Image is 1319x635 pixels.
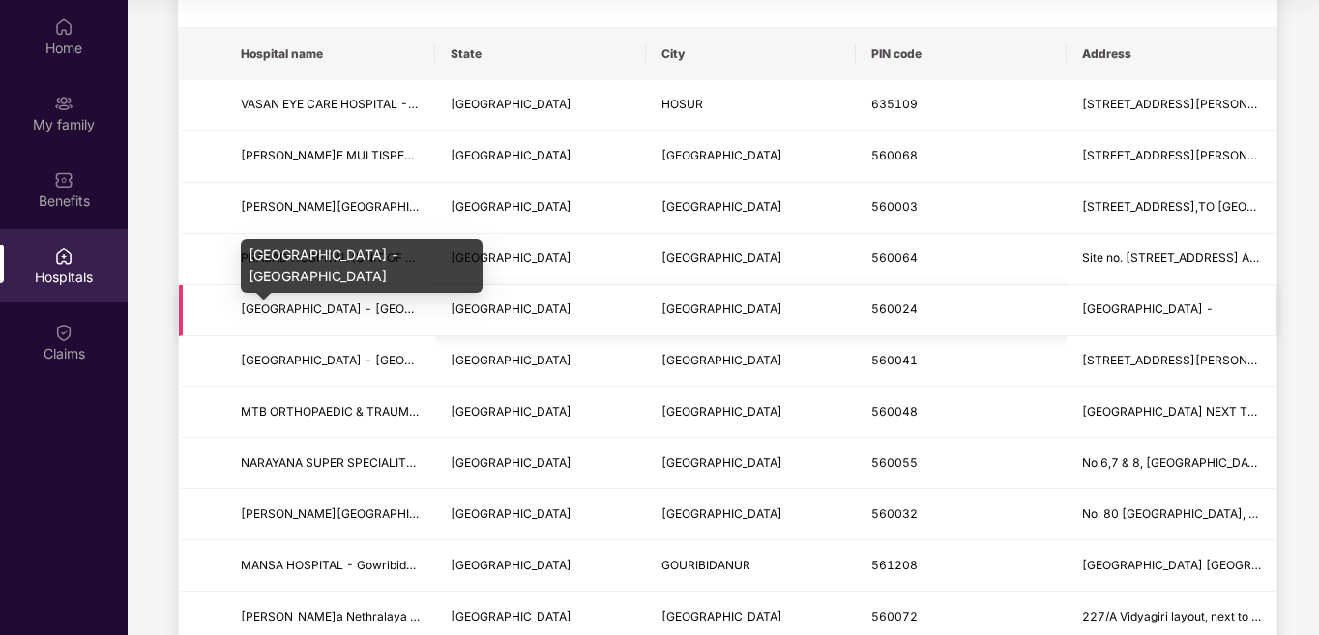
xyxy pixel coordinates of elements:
[871,250,918,265] span: 560064
[1067,489,1276,540] td: No. 80 P & T Colony, R. T. Nagar -
[241,46,420,62] span: Hospital name
[1067,28,1276,80] th: Address
[1067,387,1276,438] td: MAHADEVAPURA WHITEFIELD MAIN ROAD NEXT TO BDA COMPLEX
[435,131,645,183] td: KARNATAKA
[646,489,856,540] td: BANGALORE
[54,323,73,342] img: svg+xml;base64,PHN2ZyBpZD0iQ2xhaW0iIHhtbG5zPSJodHRwOi8vd3d3LnczLm9yZy8yMDAwL3N2ZyIgd2lkdGg9IjIwIi...
[225,387,435,438] td: MTB ORTHOPAEDIC & TRAUMA HOSPITAL - BANGALORE
[1067,336,1276,388] td: # 44 / 54, 30th Cross, Tilak Nagar Jayanagar Extension
[1082,353,1291,367] span: [STREET_ADDRESS][PERSON_NAME]
[225,234,435,285] td: PRASAD HOSPITAL (UNIT OF SLV (SRI LAKSHMI VENKATESHWARA HOSPITALSPRIVATE LIMITED) - BANGALORE
[225,131,435,183] td: JAYASHREE MULTISPECIALITY HOSPITAL PRIVATE LIMITED - BANGALORE
[871,302,918,316] span: 560024
[871,97,918,111] span: 635109
[225,28,435,80] th: Hospital name
[646,183,856,234] td: BANGALORE
[451,609,572,623] span: [GEOGRAPHIC_DATA]
[871,558,918,572] span: 561208
[241,302,496,316] span: [GEOGRAPHIC_DATA] - [GEOGRAPHIC_DATA]
[661,148,782,162] span: [GEOGRAPHIC_DATA]
[54,246,73,266] img: svg+xml;base64,PHN2ZyBpZD0iSG9zcGl0YWxzIiB4bWxucz0iaHR0cDovL3d3dy53My5vcmcvMjAwMC9zdmciIHdpZHRoPS...
[435,438,645,489] td: KARNATAKA
[661,199,782,214] span: [GEOGRAPHIC_DATA]
[1067,80,1276,131] td: 8o Ft Rd,Bangalore Bypass Road,Vaishnavi Nagar
[646,131,856,183] td: BANGALORE
[871,199,918,214] span: 560003
[661,506,782,521] span: [GEOGRAPHIC_DATA]
[225,438,435,489] td: NARAYANA SUPER SPECIALITY HOSPITALS-BANGALORE
[661,302,782,316] span: [GEOGRAPHIC_DATA]
[241,609,542,623] span: [PERSON_NAME]a Nethralaya - [GEOGRAPHIC_DATA]
[661,404,782,419] span: [GEOGRAPHIC_DATA]
[1067,438,1276,489] td: No.6,7 & 8, 18th cross, 4th main, (Near Margosa Road, BMTC Bus Stand), Malleshwaram
[661,250,782,265] span: [GEOGRAPHIC_DATA]
[451,302,572,316] span: [GEOGRAPHIC_DATA]
[871,609,918,623] span: 560072
[241,239,483,293] div: [GEOGRAPHIC_DATA] - [GEOGRAPHIC_DATA]
[1067,234,1276,285] td: Site no. 4/38, 1st main, 4th Phase, Indl. Area, Yelahanka New Town.
[1067,540,1276,592] td: Bangalore Hindupur Road -
[225,336,435,388] td: SAGAR HOSPITALS - Jayanagar,Bangalore
[871,455,918,470] span: 560055
[225,285,435,336] td: BANGALORE BAPTIST HOSPITAL - Bangalore
[225,540,435,592] td: MANSA HOSPITAL - Gowribidanur
[1067,183,1276,234] td: No. 191/1,2nd CROSS, LINK ROAD,TO ANJANEYA CO-OP BANK,MALLESHWARAM -
[241,148,742,162] span: [PERSON_NAME]E MULTISPECIALITY HOSPITAL PRIVATE LIMITED - [GEOGRAPHIC_DATA]
[871,148,918,162] span: 560068
[871,404,918,419] span: 560048
[871,353,918,367] span: 560041
[54,170,73,189] img: svg+xml;base64,PHN2ZyBpZD0iQmVuZWZpdHMiIHhtbG5zPSJodHRwOi8vd3d3LnczLm9yZy8yMDAwL3N2ZyIgd2lkdGg9Ij...
[1082,609,1308,623] span: 227/A Vidyagiri layout, next to AXIS Bank
[646,28,856,80] th: City
[435,336,645,388] td: KARNATAKA
[646,438,856,489] td: BANGALORE
[225,489,435,540] td: CHAITANYA HOSPITAL - Bangalore
[1082,97,1291,111] span: [STREET_ADDRESS][PERSON_NAME]
[241,353,620,367] span: [GEOGRAPHIC_DATA] - [GEOGRAPHIC_DATA],[GEOGRAPHIC_DATA]
[241,404,611,419] span: MTB ORTHOPAEDIC & TRAUMA HOSPITAL - [GEOGRAPHIC_DATA]
[241,455,610,470] span: NARAYANA SUPER SPECIALITY HOSPITALS-[GEOGRAPHIC_DATA]
[435,540,645,592] td: KARNATAKA
[1067,131,1276,183] td: no 25,26,27 1st cross, B block, Vishwapriya nagar, Begur main road, Vishwapriya nagar, Near Bhara...
[241,97,453,111] span: VASAN EYE CARE HOSPITAL - HOSUR
[54,17,73,37] img: svg+xml;base64,PHN2ZyBpZD0iSG9tZSIgeG1sbnM9Imh0dHA6Ly93d3cudzMub3JnLzIwMDAvc3ZnIiB3aWR0aD0iMjAiIG...
[856,28,1066,80] th: PIN code
[435,183,645,234] td: KARNATAKA
[435,234,645,285] td: KARNATAKA
[646,540,856,592] td: GOURIBIDANUR
[451,404,572,419] span: [GEOGRAPHIC_DATA]
[54,94,73,113] img: svg+xml;base64,PHN2ZyB3aWR0aD0iMjAiIGhlaWdodD0iMjAiIHZpZXdCb3g9IjAgMCAyMCAyMCIgZmlsbD0ibm9uZSIgeG...
[871,506,918,521] span: 560032
[451,148,572,162] span: [GEOGRAPHIC_DATA]
[661,558,750,572] span: GOURIBIDANUR
[646,285,856,336] td: BANGALORE
[451,506,572,521] span: [GEOGRAPHIC_DATA]
[451,199,572,214] span: [GEOGRAPHIC_DATA]
[435,285,645,336] td: KARNATAKA
[435,80,645,131] td: TAMIL NADU
[241,199,690,214] span: [PERSON_NAME][GEOGRAPHIC_DATA] PRIVATE LIMITED - [GEOGRAPHIC_DATA]
[1082,46,1261,62] span: Address
[661,353,782,367] span: [GEOGRAPHIC_DATA]
[241,558,431,572] span: MANSA HOSPITAL - Gowribidanur
[646,336,856,388] td: BANGALORE
[451,558,572,572] span: [GEOGRAPHIC_DATA]
[225,80,435,131] td: VASAN EYE CARE HOSPITAL - HOSUR
[435,387,645,438] td: KARNATAKA
[451,353,572,367] span: [GEOGRAPHIC_DATA]
[646,80,856,131] td: HOSUR
[1067,285,1276,336] td: Bellary Road, Hebbal -
[661,609,782,623] span: [GEOGRAPHIC_DATA]
[661,97,703,111] span: HOSUR
[451,97,572,111] span: [GEOGRAPHIC_DATA]
[435,489,645,540] td: KARNATAKA
[435,28,645,80] th: State
[225,183,435,234] td: DR. SOLANKI EYE HOSPITAL PRIVATE LIMITED - BANGALORE
[241,506,592,521] span: [PERSON_NAME][GEOGRAPHIC_DATA] - [GEOGRAPHIC_DATA]
[646,387,856,438] td: BANGALORE
[451,455,572,470] span: [GEOGRAPHIC_DATA]
[1082,302,1214,316] span: [GEOGRAPHIC_DATA] -
[451,250,572,265] span: [GEOGRAPHIC_DATA]
[661,455,782,470] span: [GEOGRAPHIC_DATA]
[646,234,856,285] td: BANGALORE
